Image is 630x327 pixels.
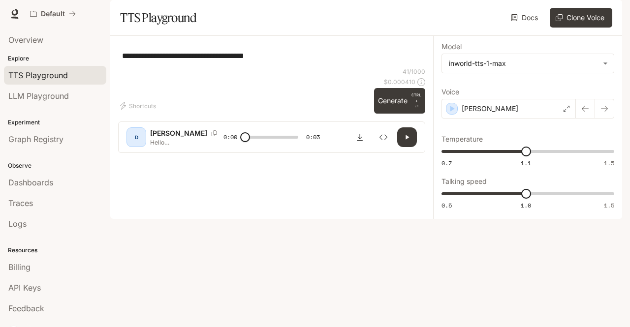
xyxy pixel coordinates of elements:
button: Download audio [350,127,370,147]
span: 0.5 [441,201,452,209]
button: Copy Voice ID [207,130,221,136]
span: 1.5 [604,201,614,209]
p: 41 / 1000 [403,67,425,76]
button: All workspaces [26,4,80,24]
div: inworld-tts-1-max [449,59,598,68]
span: 0:03 [306,132,320,142]
button: Shortcuts [118,98,160,114]
div: inworld-tts-1-max [442,54,614,73]
p: Voice [441,89,459,95]
span: 1.0 [521,201,531,209]
a: Docs [509,8,542,28]
p: Hello qwertyuiopijhgfxdcedhefkedvfhjh.eav [150,138,223,147]
div: D [128,129,144,145]
p: Talking speed [441,178,487,185]
p: [PERSON_NAME] [462,104,518,114]
span: 0.7 [441,159,452,167]
span: 1.1 [521,159,531,167]
span: 1.5 [604,159,614,167]
p: Model [441,43,462,50]
h1: TTS Playground [120,8,196,28]
button: GenerateCTRL +⏎ [374,88,425,114]
iframe: Intercom live chat [597,294,620,317]
p: [PERSON_NAME] [150,128,207,138]
button: Inspect [374,127,393,147]
p: ⏎ [411,92,421,110]
p: CTRL + [411,92,421,104]
p: Temperature [441,136,483,143]
span: 0:00 [223,132,237,142]
p: Default [41,10,65,18]
p: $ 0.000410 [384,78,415,86]
button: Clone Voice [550,8,612,28]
